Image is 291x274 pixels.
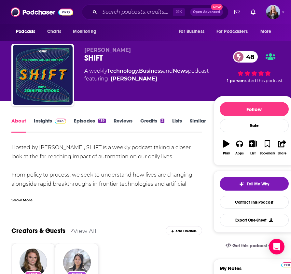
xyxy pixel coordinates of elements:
img: SHIFT [13,45,73,105]
a: InsightsPodchaser Pro [34,118,66,133]
button: Bookmark [259,136,275,159]
span: featuring [84,75,209,83]
span: New [211,4,223,10]
div: 139 [98,119,105,123]
div: Search podcasts, credits, & more... [82,5,229,20]
span: Logged in as annarice [266,5,280,19]
div: Bookmark [260,151,275,155]
img: tell me why sparkle [239,181,244,187]
a: Similar [190,118,206,133]
button: Share [275,136,289,159]
a: Jennifer Strong [111,75,157,83]
span: 1 person [227,78,245,83]
span: Podcasts [16,27,35,36]
span: [PERSON_NAME] [84,47,131,53]
span: Open Advanced [193,10,220,14]
img: User Profile [266,5,280,19]
button: Export One-Sheet [220,214,289,226]
div: Share [278,151,286,155]
button: open menu [68,25,104,38]
span: Charts [47,27,61,36]
button: open menu [174,25,213,38]
a: Creators & Guests [11,227,65,235]
a: About [11,118,26,133]
span: rated this podcast [245,78,283,83]
span: 48 [240,51,258,63]
div: 2 [71,228,73,234]
span: For Podcasters [216,27,248,36]
div: Play [223,151,230,155]
span: Monitoring [73,27,96,36]
a: Charts [43,25,65,38]
button: Show profile menu [266,5,280,19]
a: Credits2 [140,118,164,133]
span: Get this podcast via API [232,243,283,249]
span: Tell Me Why [247,181,269,187]
a: Show notifications dropdown [248,7,258,18]
div: Open Intercom Messenger [269,239,284,254]
a: Show notifications dropdown [232,7,243,18]
a: News [173,68,188,74]
div: A weekly podcast [84,67,209,83]
img: Podchaser Pro [55,119,66,124]
div: Hosted by [PERSON_NAME], SHIFT is a weekly podcast taking a closer look at the far-reaching impac... [11,143,202,207]
a: 48 [233,51,258,63]
div: Rate [220,119,289,132]
a: View All [73,227,96,234]
a: Get this podcast via API [220,238,288,254]
button: List [246,136,259,159]
div: List [250,151,256,155]
a: Reviews [114,118,132,133]
button: Play [220,136,233,159]
img: Podchaser - Follow, Share and Rate Podcasts [11,6,73,18]
a: Technology [107,68,138,74]
button: open menu [256,25,280,38]
span: , [138,68,139,74]
div: Apps [235,151,244,155]
a: Business [139,68,163,74]
input: Search podcasts, credits, & more... [100,7,173,17]
button: open menu [212,25,257,38]
a: Lists [172,118,182,133]
div: 2 [160,119,164,123]
div: Add Creators [166,226,202,235]
a: Episodes139 [74,118,105,133]
span: For Business [179,27,204,36]
span: ⌘ K [173,8,185,16]
button: Apps [233,136,246,159]
a: Contact This Podcast [220,196,289,209]
button: Open AdvancedNew [190,8,223,16]
span: More [260,27,271,36]
span: and [163,68,173,74]
button: Follow [220,102,289,116]
button: open menu [11,25,44,38]
button: tell me why sparkleTell Me Why [220,177,289,191]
